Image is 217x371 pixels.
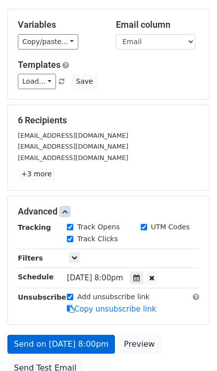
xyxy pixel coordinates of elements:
label: Track Clicks [77,234,118,244]
button: Save [71,74,97,89]
strong: Schedule [18,273,54,281]
label: UTM Codes [151,222,190,232]
strong: Unsubscribe [18,293,66,301]
label: Add unsubscribe link [77,292,150,302]
div: 聊天小组件 [167,323,217,371]
span: [DATE] 8:00pm [67,273,123,282]
a: Load... [18,74,56,89]
h5: 6 Recipients [18,115,199,126]
a: Send on [DATE] 8:00pm [7,335,115,354]
small: [EMAIL_ADDRESS][DOMAIN_NAME] [18,143,128,150]
a: Templates [18,59,60,70]
a: Copy unsubscribe link [67,305,156,314]
a: Copy/paste... [18,34,78,50]
iframe: Chat Widget [167,323,217,371]
small: [EMAIL_ADDRESS][DOMAIN_NAME] [18,132,128,139]
label: Track Opens [77,222,120,232]
small: [EMAIL_ADDRESS][DOMAIN_NAME] [18,154,128,161]
h5: Variables [18,19,101,30]
strong: Filters [18,254,43,262]
a: +3 more [18,168,55,180]
a: Preview [117,335,161,354]
h5: Advanced [18,206,199,217]
strong: Tracking [18,223,51,231]
h5: Email column [116,19,199,30]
